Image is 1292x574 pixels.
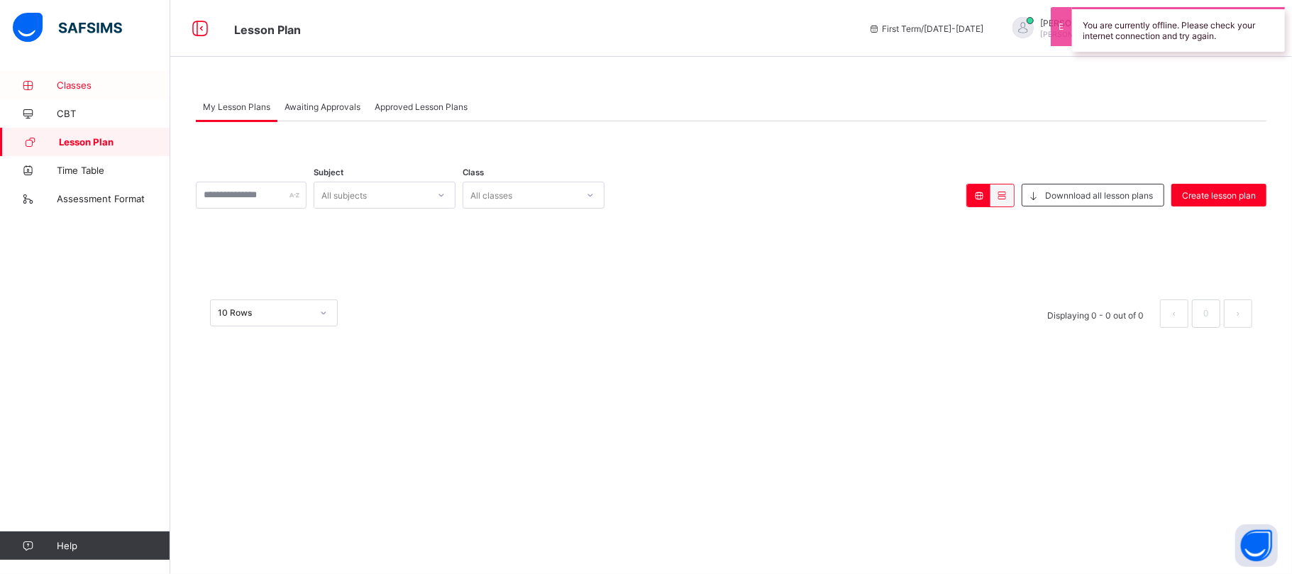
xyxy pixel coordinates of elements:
button: next page [1224,299,1252,328]
span: Lesson Plan [234,23,301,37]
span: Help [57,540,170,551]
span: Class [463,167,484,177]
a: 0 [1199,304,1213,323]
span: [PERSON_NAME] Iloh [1041,18,1227,28]
span: Awaiting Approvals [285,101,360,112]
button: Open asap [1235,524,1278,567]
div: All subjects [321,182,367,209]
span: Classes [57,79,170,91]
span: My Lesson Plans [203,101,270,112]
div: MarthaIloh [998,17,1258,40]
span: Lesson Plan [59,136,170,148]
li: 0 [1192,299,1220,328]
span: Create lesson plan [1182,190,1256,201]
div: 10 Rows [218,308,311,319]
span: Assessment Format [57,193,170,204]
li: 下一页 [1224,299,1252,328]
span: CBT [57,108,170,119]
li: 上一页 [1160,299,1188,328]
span: Subject [314,167,343,177]
span: session/term information [868,23,984,34]
span: Downnload all lesson plans [1045,190,1153,201]
li: Displaying 0 - 0 out of 0 [1037,299,1154,328]
span: Time Table [57,165,170,176]
button: prev page [1160,299,1188,328]
span: Approved Lesson Plans [375,101,468,112]
img: safsims [13,13,122,43]
div: You are currently offline. Please check your internet connection and try again. [1072,7,1285,52]
div: All classes [470,182,512,209]
span: [PERSON_NAME][EMAIL_ADDRESS][DOMAIN_NAME] [1041,30,1227,38]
